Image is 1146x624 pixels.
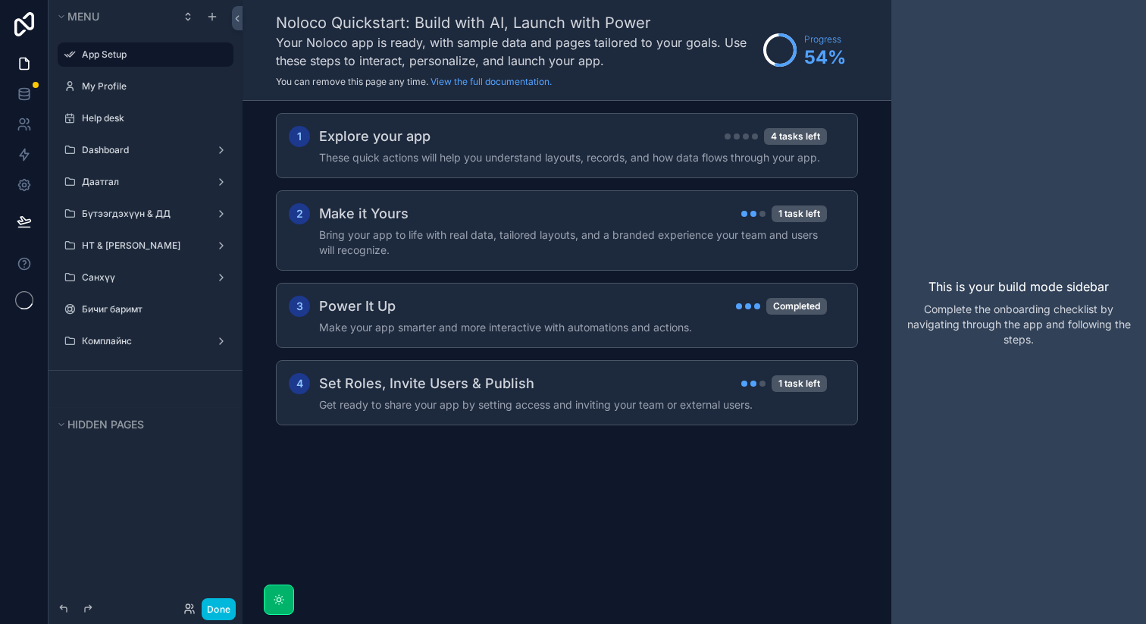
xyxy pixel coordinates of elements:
[804,45,846,70] span: 54 %
[82,112,224,124] label: Help desk
[903,302,1134,347] p: Complete the onboarding checklist by navigating through the app and following the steps.
[276,12,756,33] h1: Noloco Quickstart: Build with AI, Launch with Power
[276,76,428,87] span: You can remove this page any time.
[82,335,203,347] label: Комплайнс
[431,76,552,87] a: View the full documentation.
[67,418,144,431] span: Hidden pages
[928,278,1109,296] p: This is your build mode sidebar
[82,240,203,252] label: НТ & [PERSON_NAME]
[202,598,236,620] button: Done
[82,80,224,93] label: My Profile
[82,49,224,61] label: App Setup
[804,33,846,45] span: Progress
[82,208,203,220] label: Бүтээгдэхүүн & ДД
[82,176,203,188] label: Даатгал
[82,271,203,284] label: Санхүү
[67,10,99,23] span: Menu
[55,6,173,27] button: Menu
[82,144,203,156] label: Dashboard
[276,33,756,70] h3: Your Noloco app is ready, with sample data and pages tailored to your goals. Use these steps to i...
[55,414,227,435] button: Hidden pages
[82,303,224,315] label: Бичиг баримт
